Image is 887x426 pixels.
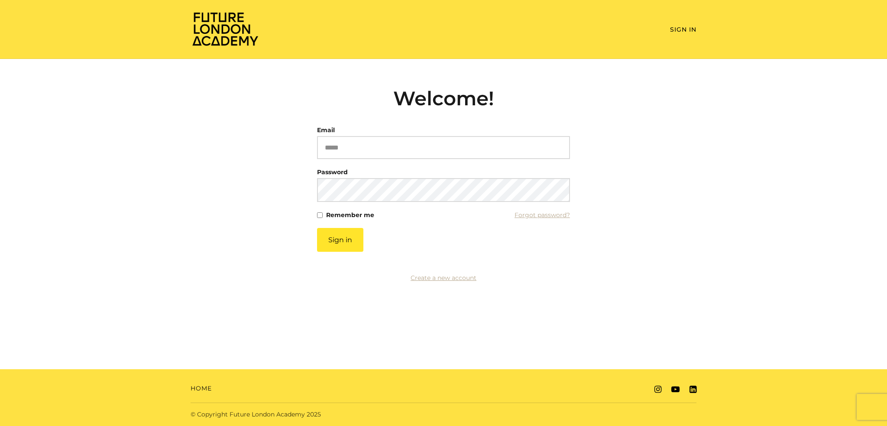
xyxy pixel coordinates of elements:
label: Password [317,166,348,178]
a: Sign In [670,26,696,33]
button: Sign in [317,228,363,252]
a: Home [191,384,212,393]
img: Home Page [191,11,260,46]
label: Email [317,124,335,136]
h2: Welcome! [317,87,570,110]
a: Forgot password? [515,209,570,221]
a: Create a new account [411,274,476,282]
label: Remember me [326,209,374,221]
div: © Copyright Future London Academy 2025 [184,410,443,419]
